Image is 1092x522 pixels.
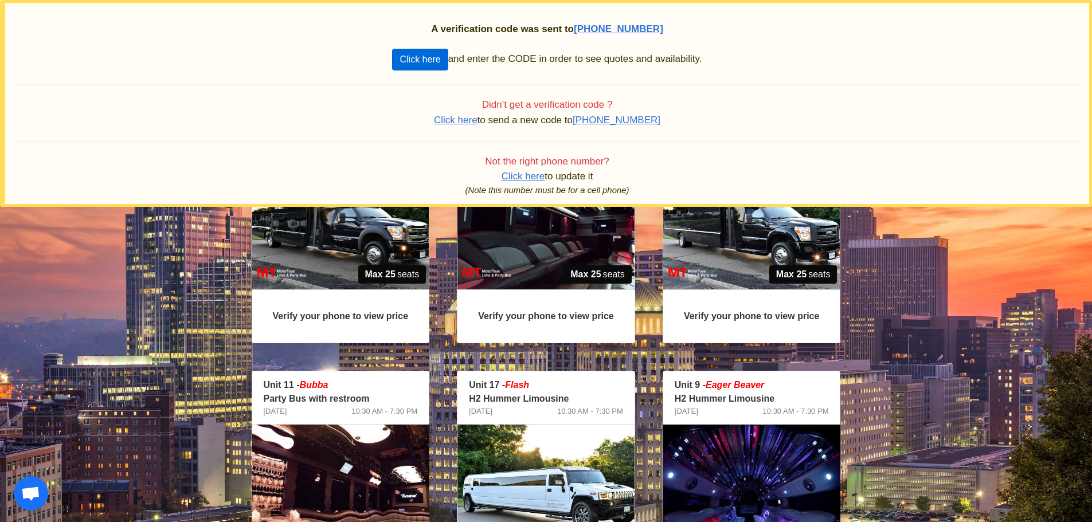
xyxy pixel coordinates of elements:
strong: Verify your phone to view price [273,311,409,321]
span: [DATE] [469,406,492,417]
span: [PHONE_NUMBER] [574,23,663,34]
span: 10:30 AM - 7:30 PM [351,406,417,417]
span: seats [769,265,837,284]
strong: Max 25 [570,268,601,281]
h2: A verification code was sent to [12,23,1082,35]
p: Party Bus with restroom [264,392,418,406]
span: Click here [434,115,477,125]
strong: Max 25 [776,268,807,281]
p: Unit 11 - [264,378,418,392]
strong: Verify your phone to view price [684,311,820,321]
span: 10:30 AM - 7:30 PM [557,406,623,417]
img: 34%2001.jpg [252,154,429,289]
span: seats [358,265,426,284]
p: Unit 9 - [675,378,829,392]
span: [PHONE_NUMBER] [573,115,660,125]
span: [DATE] [675,406,698,417]
strong: Verify your phone to view price [478,311,614,321]
img: 31%2001.jpg [663,154,840,289]
p: Unit 17 - [469,378,623,392]
em: Flash [505,380,529,390]
img: 32%2002.jpg [457,154,635,289]
em: Bubba [300,380,328,390]
span: [DATE] [264,406,287,417]
span: seats [563,265,632,284]
p: to update it [12,170,1082,183]
i: (Note this number must be for a cell phone) [465,186,629,195]
h4: Not the right phone number? [12,156,1082,167]
h4: Didn’t get a verification code ? [12,99,1082,111]
span: Click here [502,171,545,182]
div: Open chat [14,476,48,511]
em: Eager Beaver [706,380,764,390]
button: Click here [392,49,448,70]
p: to send a new code to [12,113,1082,127]
p: H2 Hummer Limousine [469,392,623,406]
p: H2 Hummer Limousine [675,392,829,406]
p: and enter the CODE in order to see quotes and availability. [12,49,1082,70]
strong: Max 25 [365,268,396,281]
span: 10:30 AM - 7:30 PM [763,406,829,417]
